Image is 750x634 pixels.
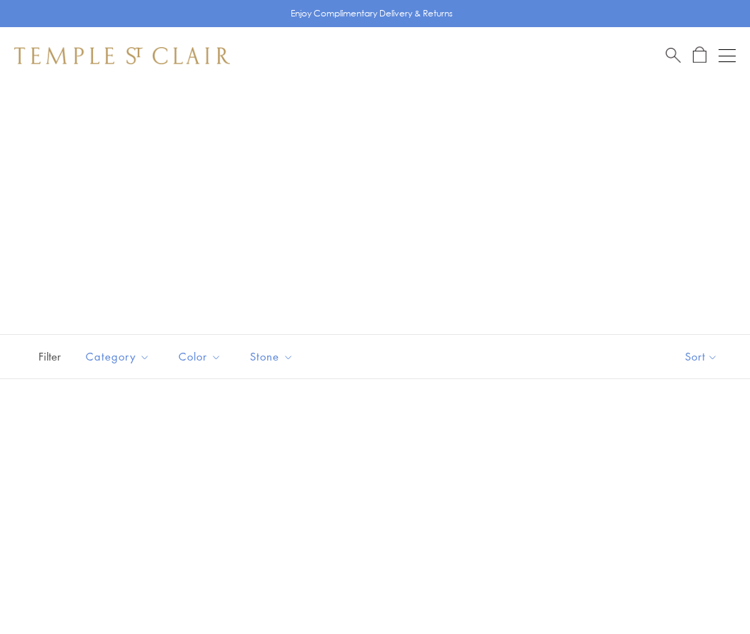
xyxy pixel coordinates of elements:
[719,47,736,64] button: Open navigation
[171,348,232,366] span: Color
[75,341,161,373] button: Category
[653,335,750,378] button: Show sort by
[14,47,230,64] img: Temple St. Clair
[291,6,453,21] p: Enjoy Complimentary Delivery & Returns
[239,341,304,373] button: Stone
[693,46,706,64] a: Open Shopping Bag
[243,348,304,366] span: Stone
[168,341,232,373] button: Color
[79,348,161,366] span: Category
[666,46,681,64] a: Search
